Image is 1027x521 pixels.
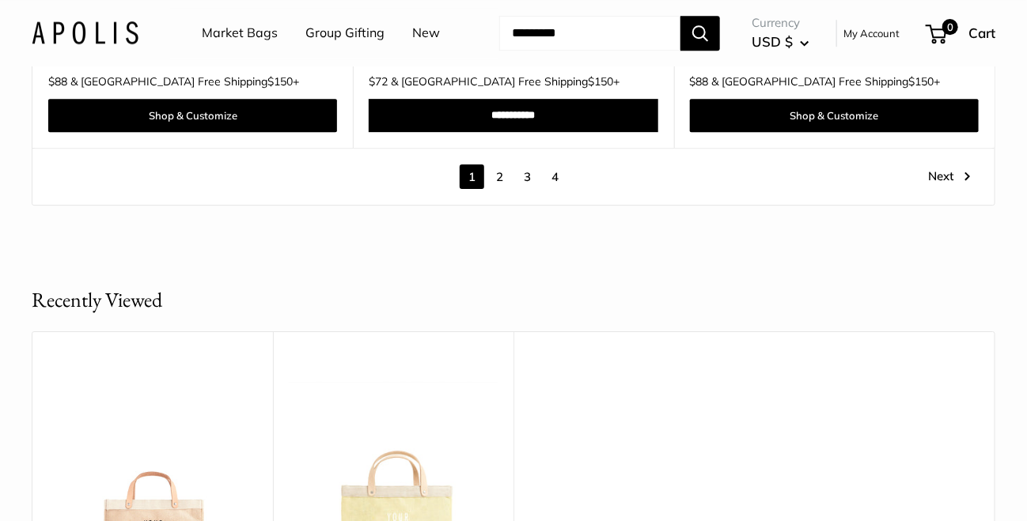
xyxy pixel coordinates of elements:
[202,21,278,45] a: Market Bags
[752,29,809,55] button: USD $
[487,164,512,189] a: 2
[752,12,809,34] span: Currency
[13,461,169,508] iframe: Sign Up via Text for Offers
[927,21,995,46] a: 0 Cart
[305,21,385,45] a: Group Gifting
[752,33,793,50] span: USD $
[968,25,995,41] span: Cart
[942,19,958,35] span: 0
[543,164,567,189] a: 4
[412,21,440,45] a: New
[928,164,971,189] a: Next
[32,21,138,44] img: Apolis
[48,74,67,89] span: $88
[515,164,540,189] a: 3
[712,76,941,87] span: & [GEOGRAPHIC_DATA] Free Shipping +
[909,74,934,89] span: $150
[690,99,979,132] a: Shop & Customize
[588,74,613,89] span: $150
[70,76,299,87] span: & [GEOGRAPHIC_DATA] Free Shipping +
[680,16,720,51] button: Search
[32,285,162,315] h2: Recently Viewed
[460,164,484,189] span: 1
[267,74,293,89] span: $150
[690,74,709,89] span: $88
[391,76,620,87] span: & [GEOGRAPHIC_DATA] Free Shipping +
[48,99,337,132] a: Shop & Customize
[843,24,900,43] a: My Account
[499,16,680,51] input: Search...
[369,74,388,89] span: $72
